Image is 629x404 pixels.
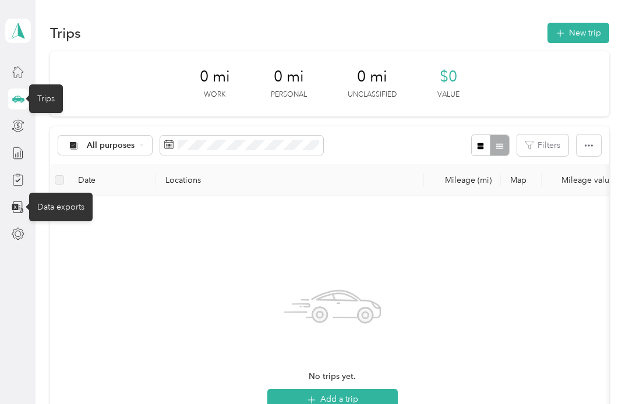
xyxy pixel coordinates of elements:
iframe: Everlance-gr Chat Button Frame [564,339,629,404]
th: Locations [156,164,424,196]
span: 0 mi [200,68,230,86]
div: Data exports [29,193,93,221]
span: 0 mi [274,68,304,86]
p: Personal [271,90,307,100]
div: Trips [29,84,63,113]
span: $0 [440,68,457,86]
span: 0 mi [357,68,387,86]
p: Work [204,90,225,100]
span: All purposes [87,141,135,150]
th: Date [69,164,156,196]
button: Filters [517,134,568,156]
button: New trip [547,23,609,43]
th: Map [501,164,542,196]
span: No trips yet. [309,370,356,383]
p: Unclassified [348,90,397,100]
p: Value [437,90,460,100]
h1: Trips [50,27,81,39]
th: Mileage (mi) [424,164,501,196]
th: Mileage value [542,164,623,196]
